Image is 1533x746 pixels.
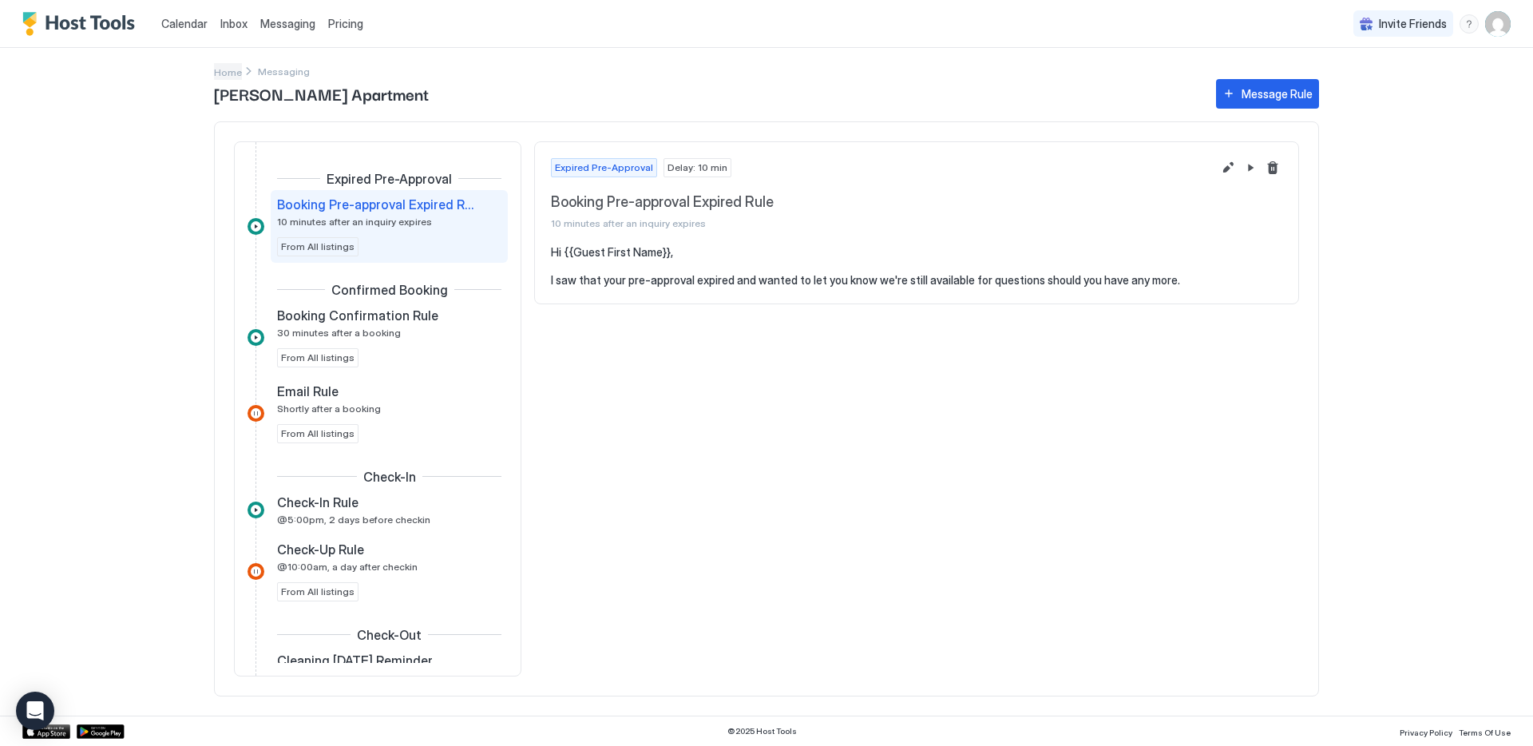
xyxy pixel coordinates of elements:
span: 30 minutes after a booking [277,327,401,339]
div: Open Intercom Messenger [16,692,54,730]
button: Delete message rule [1263,158,1282,177]
span: From All listings [281,585,355,599]
span: Expired Pre-Approval [555,161,653,175]
span: Pricing [328,17,363,31]
span: Cleaning [DATE] Reminder [277,653,433,669]
div: menu [1460,14,1479,34]
button: Edit message rule [1218,158,1238,177]
a: Messaging [260,15,315,32]
span: From All listings [281,351,355,365]
span: Email Rule [277,383,339,399]
span: Check-In [363,469,416,485]
a: Google Play Store [77,724,125,739]
a: Terms Of Use [1459,723,1511,740]
span: Terms Of Use [1459,728,1511,737]
a: Privacy Policy [1400,723,1452,740]
span: @5:00pm, 2 days before checkin [277,514,430,526]
button: Pause Message Rule [1241,158,1260,177]
span: Booking Confirmation Rule [277,308,438,323]
span: Home [214,66,242,78]
a: Host Tools Logo [22,12,142,36]
span: © 2025 Host Tools [727,726,797,736]
span: From All listings [281,427,355,441]
span: Messaging [260,17,315,30]
a: Inbox [220,15,248,32]
span: 10 minutes after an inquiry expires [551,217,1212,229]
span: Invite Friends [1379,17,1447,31]
span: Check-Up Rule [277,542,364,558]
span: Confirmed Booking [331,282,448,298]
span: Privacy Policy [1400,728,1452,737]
div: Breadcrumb [214,63,242,80]
button: Message Rule [1216,79,1319,109]
span: Booking Pre-approval Expired Rule [551,193,1212,212]
span: Expired Pre-Approval [327,171,452,187]
span: Calendar [161,17,208,30]
span: From All listings [281,240,355,254]
span: Inbox [220,17,248,30]
span: Check-In Rule [277,494,358,510]
span: Shortly after a booking [277,403,381,415]
span: Booking Pre-approval Expired Rule [277,196,476,212]
a: App Store [22,724,70,739]
div: Message Rule [1242,85,1313,102]
span: Delay: 10 min [667,161,727,175]
span: Check-Out [357,627,422,643]
span: Breadcrumb [258,65,310,77]
span: @10:00am, a day after checkin [277,561,418,573]
a: Home [214,63,242,80]
a: Calendar [161,15,208,32]
pre: Hi {{Guest First Name}}, I saw that your pre-approval expired and wanted to let you know we're st... [551,245,1282,288]
div: User profile [1485,11,1511,37]
span: [PERSON_NAME] Apartment [214,81,1200,105]
span: 10 minutes after an inquiry expires [277,216,432,228]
